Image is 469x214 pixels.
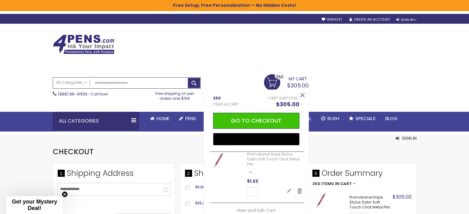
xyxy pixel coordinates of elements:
[276,74,283,80] span: 250
[56,80,87,85] span: All Categories
[213,133,299,145] button: Buy with GPay
[356,115,376,122] span: Specials
[58,168,171,182] div: Shipping Address
[201,112,234,125] a: Pencils
[53,34,114,54] img: 4Pens Custom Pens and Promotional Products
[185,115,196,122] span: Pens
[381,112,402,125] a: Blog
[53,112,139,130] div: All Categories
[316,112,344,125] a: Rush
[210,152,227,169] img: Promotional Hope Stylus Satin Soft Touch Click Metal Pen-Red
[53,78,90,88] a: All Categories
[349,195,391,210] strong: Promotional Hope Stylus Satin Soft Touch Click Metal Pen
[58,91,108,97] span: - Call Now!
[276,100,299,108] span: $305.00
[312,192,329,209] img: Promotional Hope Stylus Satin Soft Touch Click Metal Pen-Red
[237,207,276,213] a: View and Edit Cart
[247,151,299,167] a: Promotional Hope Stylus Satin Soft Touch Click Metal Pen
[6,196,63,214] div: Get your Mystery Deal!Close teaser
[157,115,169,122] span: Home
[247,178,258,184] span: $1.22
[396,135,417,141] button: Sign In
[344,112,381,125] a: Specials
[321,182,352,186] span: Items in Cart
[12,199,57,211] span: Get your Mystery Deal!
[327,115,339,122] span: Rush
[349,17,390,22] a: Create an Account
[268,95,298,101] span: Cart Subtotal
[393,193,412,200] span: $305.00
[396,18,416,22] div: Sign In
[185,168,298,182] div: Shipping Methods
[264,74,309,90] a: $305.00 250
[149,89,201,101] div: Free shipping on pen orders over $199
[213,113,299,129] button: Go to Checkout
[312,168,412,182] span: Order Summary
[287,82,309,89] span: $305.00
[385,115,397,122] span: Blog
[402,135,417,141] span: Sign In
[321,17,342,22] a: Wishlist
[213,96,239,101] span: 250
[195,200,207,206] span: $95.49
[145,112,174,125] a: Home
[174,112,201,125] a: Pens
[58,91,88,97] a: (888) 88-4PENS
[213,102,239,107] span: Items in Cart
[62,191,68,197] button: Close teaser
[312,182,320,186] span: 250
[53,147,94,157] span: Checkout
[195,184,205,190] span: $0.00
